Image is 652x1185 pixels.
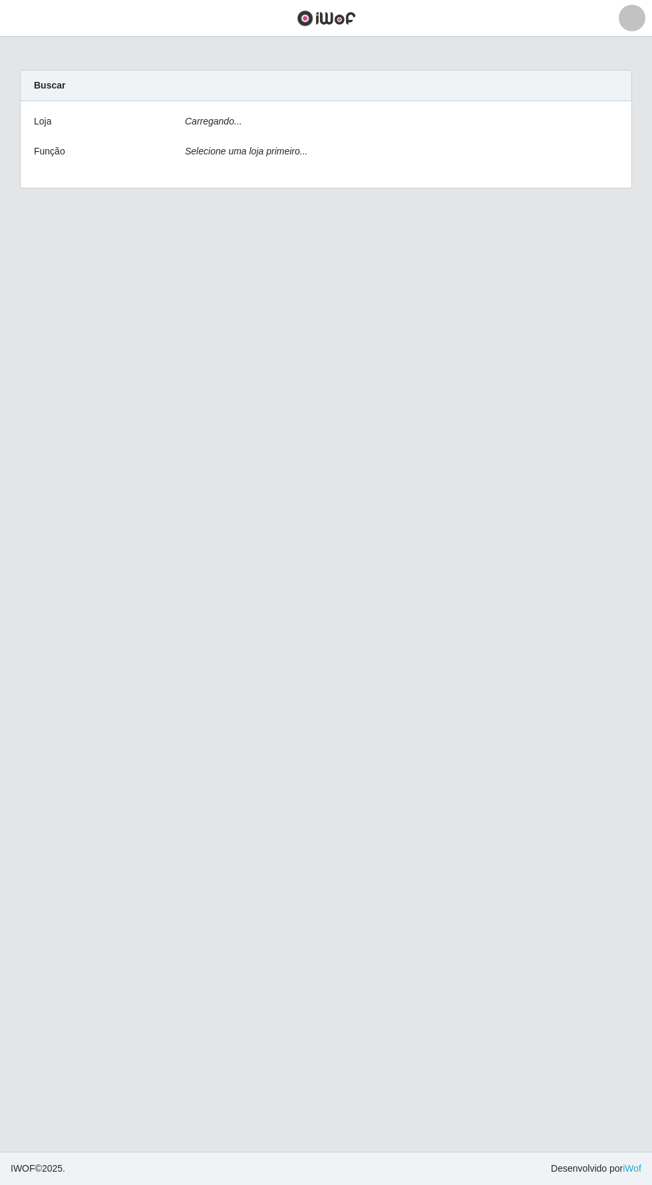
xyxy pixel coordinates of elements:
[34,144,65,158] label: Função
[185,146,307,156] i: Selecione uma loja primeiro...
[34,115,51,128] label: Loja
[551,1162,641,1176] span: Desenvolvido por
[34,80,65,91] strong: Buscar
[11,1162,65,1176] span: © 2025 .
[297,10,356,27] img: CoreUI Logo
[623,1163,641,1174] a: iWof
[11,1163,35,1174] span: IWOF
[185,116,242,126] i: Carregando...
